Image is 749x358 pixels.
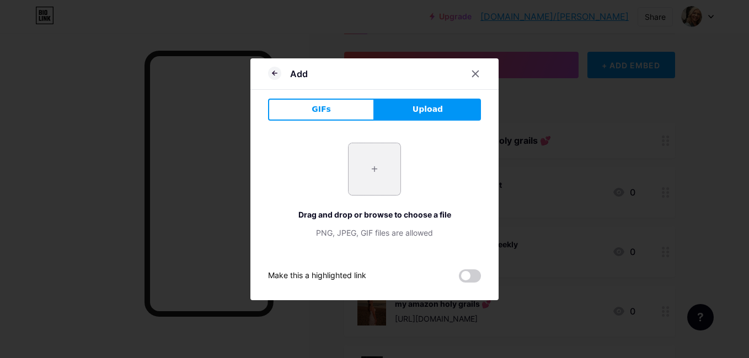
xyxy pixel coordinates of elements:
[312,104,331,115] span: GIFs
[290,67,308,80] div: Add
[268,269,366,283] div: Make this a highlighted link
[268,209,481,220] div: Drag and drop or browse to choose a file
[268,227,481,238] div: PNG, JPEG, GIF files are allowed
[374,99,481,121] button: Upload
[268,99,374,121] button: GIFs
[413,104,443,115] span: Upload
